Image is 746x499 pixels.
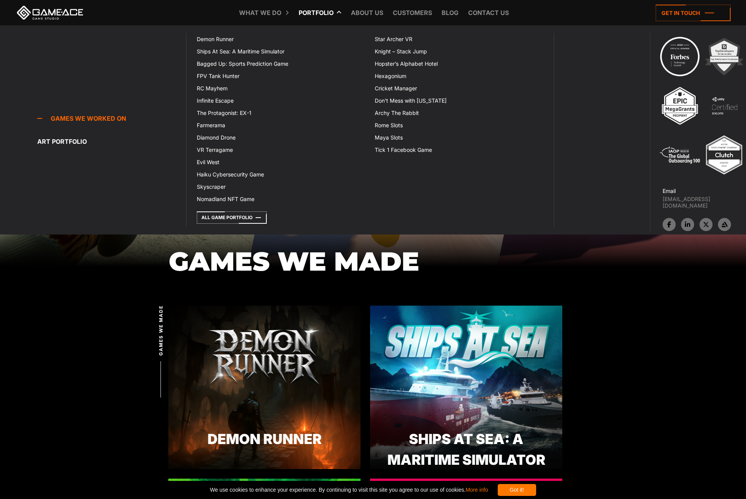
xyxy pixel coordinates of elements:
[370,144,548,156] a: Tick 1 Facebook Game
[370,95,548,107] a: Don’t Mess with [US_STATE]
[192,82,370,95] a: RC Mayhem
[192,33,370,45] a: Demon Runner
[192,181,370,193] a: Skyscraper
[168,429,361,449] div: Demon Runner
[659,35,701,78] img: Technology council badge program ace 2025 game ace
[465,487,488,493] a: More info
[192,95,370,107] a: Infinite Escape
[659,134,701,176] img: 5
[498,484,536,496] div: Got it!
[192,131,370,144] a: Diamond Drone
[370,33,548,45] a: Star Archer VR
[663,188,676,194] strong: Email
[656,5,731,21] a: Get in touch
[370,70,548,82] a: Hexagonium
[370,429,562,470] div: Ships At Sea: A Maritime Simulator
[192,119,370,131] a: Farmerama
[192,107,370,119] a: The Protagonist: EX-1
[703,134,745,176] img: Top ar vr development company gaming 2025 game ace
[703,35,745,78] img: 2
[37,134,186,149] a: Art portfolio
[169,247,578,276] h1: GAMES WE MADE
[192,193,370,205] a: Nomadland NFT Game
[370,45,548,58] a: Knight – Stack Jump
[192,144,370,156] a: VR Terragame
[370,58,548,70] a: Hopster’s Alphabet Hotel
[192,70,370,82] a: FPV Tank Hunter
[370,131,548,144] a: Maya Slots
[168,306,361,469] img: Demon runner preview
[370,82,548,95] a: Cricket Manager
[192,168,370,181] a: Haiku Cybersecurity Game
[192,58,370,70] a: Bagged Up: Sports Prediction Game
[192,45,370,58] a: Ships At Sea: A Maritime Simulator
[158,305,164,356] span: GAMES WE MADE
[197,211,267,224] a: All Game Portfolio
[703,85,746,127] img: 4
[370,306,562,469] img: Ships at sea preview image
[370,107,548,119] a: Archy The Rabbit
[37,111,186,126] a: Games we worked on
[659,85,701,127] img: 3
[370,119,548,131] a: Rome Slots
[663,196,746,209] a: [EMAIL_ADDRESS][DOMAIN_NAME]
[210,484,488,496] span: We use cookies to enhance your experience. By continuing to visit this site you agree to our use ...
[192,156,370,168] a: Evil West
